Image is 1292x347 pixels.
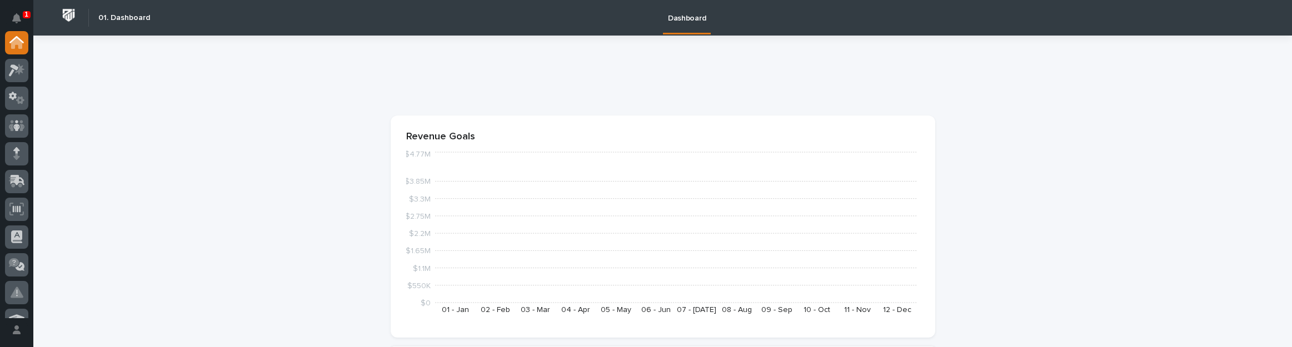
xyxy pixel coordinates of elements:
[676,306,716,314] text: 07 - [DATE]
[441,306,468,314] text: 01 - Jan
[405,151,431,159] tspan: $4.77M
[804,306,830,314] text: 10 - Oct
[641,306,671,314] text: 06 - Jun
[409,230,431,238] tspan: $2.2M
[407,282,431,290] tspan: $550K
[405,213,431,220] tspan: $2.75M
[561,306,590,314] text: 04 - Apr
[405,178,431,186] tspan: $3.85M
[721,306,751,314] text: 08 - Aug
[409,195,431,203] tspan: $3.3M
[421,299,431,307] tspan: $0
[601,306,631,314] text: 05 - May
[98,13,150,23] h2: 01. Dashboard
[413,265,431,273] tspan: $1.1M
[24,11,28,18] p: 1
[481,306,510,314] text: 02 - Feb
[406,248,431,255] tspan: $1.65M
[521,306,550,314] text: 03 - Mar
[844,306,870,314] text: 11 - Nov
[58,5,79,26] img: Workspace Logo
[883,306,911,314] text: 12 - Dec
[406,131,920,143] p: Revenue Goals
[761,306,792,314] text: 09 - Sep
[5,7,28,30] button: Notifications
[14,13,28,31] div: Notifications1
